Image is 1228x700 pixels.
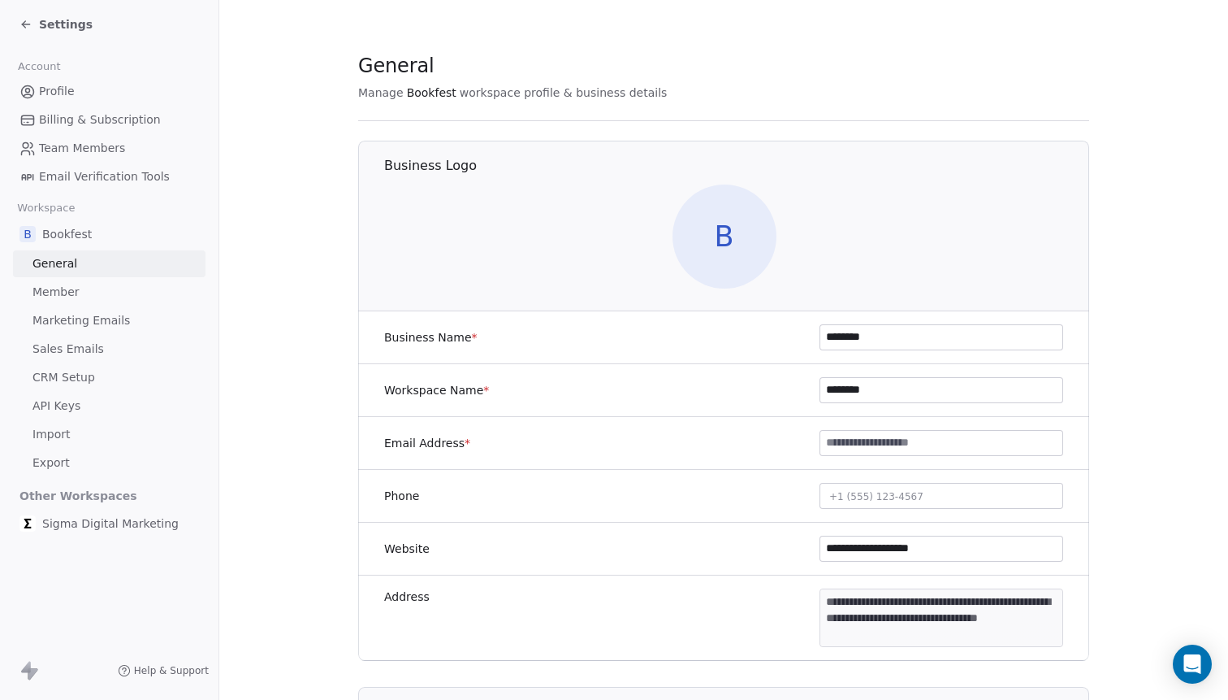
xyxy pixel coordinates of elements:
span: Profile [39,83,75,100]
label: Address [384,589,430,605]
span: Workspace [11,196,82,220]
span: Marketing Emails [32,312,130,329]
span: API Keys [32,398,80,415]
div: Open Intercom Messenger [1173,645,1212,684]
span: Team Members [39,140,125,157]
h1: Business Logo [384,157,1090,175]
a: Member [13,279,205,306]
span: Bookfest [407,85,456,101]
label: Email Address [384,435,470,451]
span: Sigma Digital Marketing [42,515,179,532]
span: B [19,226,36,242]
a: Billing & Subscription [13,107,205,133]
label: Workspace Name [384,382,489,398]
span: Help & Support [134,664,209,677]
span: CRM Setup [32,369,95,386]
button: +1 (555) 123-4567 [819,483,1063,509]
span: Account [11,54,67,79]
a: Email Verification Tools [13,163,205,190]
span: Export [32,454,70,472]
span: +1 (555) 123-4567 [829,491,923,502]
span: Member [32,284,80,301]
a: CRM Setup [13,364,205,391]
span: General [32,255,77,272]
label: Website [384,541,430,557]
span: General [358,54,435,78]
a: Marketing Emails [13,307,205,334]
span: Import [32,426,70,443]
label: Phone [384,488,419,504]
a: Sales Emails [13,336,205,363]
span: B [672,185,776,289]
a: Import [13,421,205,448]
span: Bookfest [42,226,92,242]
span: Sales Emails [32,341,104,358]
span: Email Verification Tools [39,168,170,185]
a: Export [13,450,205,476]
a: API Keys [13,393,205,420]
img: Favicon.jpg [19,515,36,532]
a: Profile [13,78,205,105]
span: workspace profile & business details [460,85,668,101]
span: Billing & Subscription [39,111,161,128]
a: General [13,250,205,277]
a: Team Members [13,135,205,162]
span: Other Workspaces [13,483,144,509]
a: Help & Support [118,664,209,677]
label: Business Name [384,329,478,346]
a: Settings [19,16,93,33]
span: Manage [358,85,404,101]
span: Settings [39,16,93,33]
